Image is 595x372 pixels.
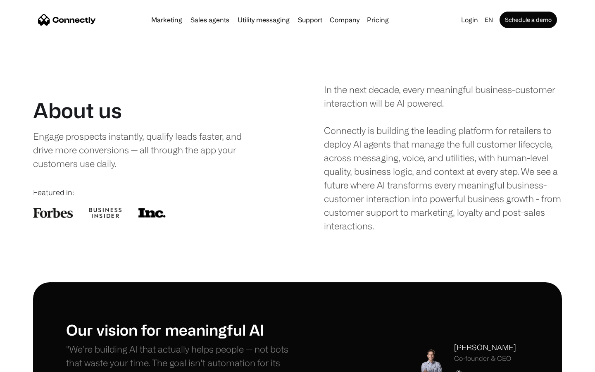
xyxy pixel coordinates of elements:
h1: Our vision for meaningful AI [66,321,297,339]
a: Utility messaging [234,17,293,23]
a: Support [295,17,326,23]
aside: Language selected: English [8,357,50,369]
a: Schedule a demo [500,12,557,28]
div: Engage prospects instantly, qualify leads faster, and drive more conversions — all through the ap... [33,129,259,170]
div: Featured in: [33,187,271,198]
a: Sales agents [187,17,233,23]
div: en [485,14,493,26]
ul: Language list [17,358,50,369]
a: Pricing [364,17,392,23]
div: In the next decade, every meaningful business-customer interaction will be AI powered. Connectly ... [324,83,562,233]
div: Co-founder & CEO [454,355,516,362]
a: Login [458,14,481,26]
a: Marketing [148,17,186,23]
div: Company [330,14,359,26]
div: [PERSON_NAME] [454,342,516,353]
h1: About us [33,98,122,123]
